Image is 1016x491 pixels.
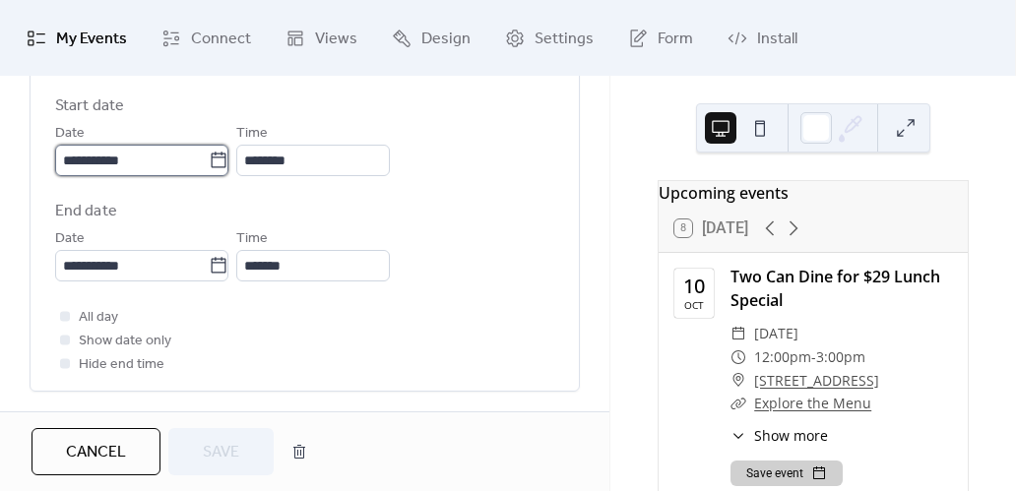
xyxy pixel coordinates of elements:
span: Cancel [66,441,126,464]
span: Date and time [55,59,156,83]
div: Upcoming events [659,181,968,205]
span: Views [315,24,357,54]
span: Time [236,227,268,251]
div: Oct [684,300,704,310]
span: 12:00pm [754,345,811,369]
span: Hide end time [79,353,164,377]
a: Two Can Dine for $29 Lunch Special [730,266,940,311]
span: [DATE] [754,322,798,345]
span: 3:00pm [816,345,865,369]
a: Connect [147,8,266,68]
div: End date [55,200,117,223]
div: Start date [55,94,124,118]
a: Install [713,8,812,68]
a: Settings [490,8,608,68]
span: Design [421,24,471,54]
div: ​ [730,425,746,446]
a: Design [377,8,485,68]
a: Form [613,8,708,68]
span: My Events [56,24,127,54]
button: ​Show more [730,425,828,446]
span: Install [757,24,797,54]
a: Explore the Menu [754,394,871,412]
span: Connect [191,24,251,54]
div: ​ [730,345,746,369]
span: Date [55,227,85,251]
span: Date [55,122,85,146]
div: 10 [683,276,705,296]
span: Settings [535,24,594,54]
div: ​ [730,392,746,415]
span: - [811,345,816,369]
span: Form [658,24,693,54]
button: Save event [730,460,843,486]
span: Show more [754,425,828,446]
span: Show date only [79,330,171,353]
button: Cancel [32,428,160,475]
a: My Events [12,8,142,68]
span: All day [79,306,118,330]
span: Time [236,122,268,146]
a: Views [271,8,372,68]
div: ​ [730,322,746,345]
a: [STREET_ADDRESS] [754,369,879,393]
div: ​ [730,369,746,393]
